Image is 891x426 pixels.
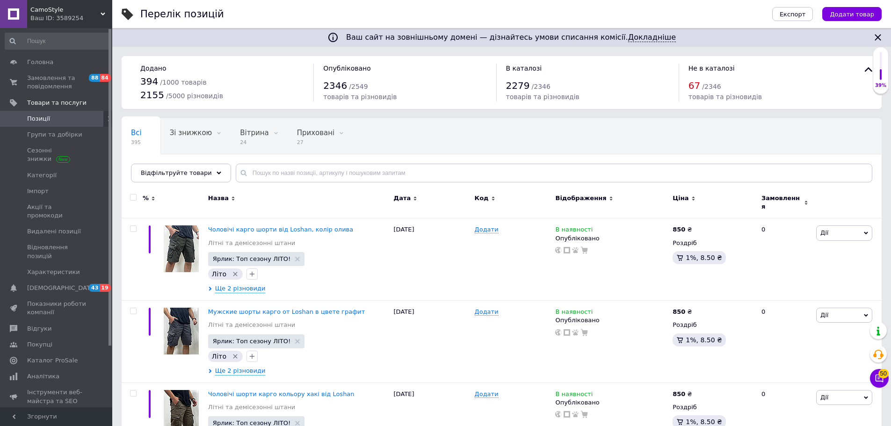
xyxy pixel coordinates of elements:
[673,194,688,202] span: Ціна
[761,194,802,211] span: Замовлення
[673,239,753,247] div: Роздріб
[555,398,668,407] div: Опубліковано
[215,284,266,293] span: Ще 2 різновиди
[27,388,87,405] span: Інструменти веб-майстра та SEO
[208,226,353,233] a: Чоловічі карго шорти від Loshan, колір олива
[688,93,762,101] span: товарів та різновидів
[506,80,530,91] span: 2279
[208,403,295,412] a: Літні та демісезонні штани
[780,11,806,18] span: Експорт
[27,58,53,66] span: Головна
[297,139,335,146] span: 27
[756,218,814,301] div: 0
[164,308,199,354] img: Чоловічі шорти карго від Loshan в кольорі графіт
[140,65,166,72] span: Додано
[213,420,290,426] span: Ярлик: Топ сезону ЛІТО!
[555,316,668,325] div: Опубліковано
[131,129,142,137] span: Всі
[27,146,87,163] span: Сезонні знижки
[208,239,295,247] a: Літні та демісезонні штани
[170,129,212,137] span: Зі знижкою
[555,194,606,202] span: Відображення
[160,79,206,86] span: / 1000 товарів
[131,164,180,173] span: Опубліковані
[27,171,57,180] span: Категорії
[323,93,397,101] span: товарів та різновидів
[208,308,365,315] a: Мужские шорты карго от Loshan в цвете графит
[27,300,87,317] span: Показники роботи компанії
[27,130,82,139] span: Групи та добірки
[89,74,100,82] span: 88
[27,99,87,107] span: Товари та послуги
[820,229,828,236] span: Дії
[756,301,814,383] div: 0
[100,284,110,292] span: 19
[555,226,593,236] span: В наявності
[27,356,78,365] span: Каталог ProSale
[475,308,499,316] span: Додати
[323,80,347,91] span: 2346
[240,129,268,137] span: Вітрина
[702,83,721,90] span: / 2346
[236,164,872,182] input: Пошук по назві позиції, артикулу і пошуковим запитам
[830,11,874,18] span: Додати товар
[323,65,371,72] span: Опубліковано
[673,321,753,329] div: Роздріб
[555,308,593,318] span: В наявності
[394,194,411,202] span: Дата
[555,234,668,243] div: Опубліковано
[686,254,722,261] span: 1%, 8.50 ₴
[555,390,593,400] span: В наявності
[673,226,685,233] b: 850
[673,390,685,397] b: 850
[212,353,226,360] span: Літо
[686,336,722,344] span: 1%, 8.50 ₴
[143,194,149,202] span: %
[166,92,223,100] span: / 5000 різновидів
[140,9,224,19] div: Перелік позицій
[208,321,295,329] a: Літні та демісезонні штани
[27,243,87,260] span: Відновлення позицій
[30,6,101,14] span: CamoStyle
[506,65,542,72] span: В каталозі
[872,32,884,43] svg: Закрити
[475,390,499,398] span: Додати
[131,139,142,146] span: 395
[475,194,489,202] span: Код
[215,367,266,375] span: Ще 2 різновиди
[27,203,87,220] span: Акції та промокоди
[27,187,49,195] span: Імпорт
[30,14,112,22] div: Ваш ID: 3589254
[688,65,735,72] span: Не в каталозі
[5,33,110,50] input: Пошук
[208,194,229,202] span: Назва
[391,301,472,383] div: [DATE]
[820,394,828,401] span: Дії
[27,268,80,276] span: Характеристики
[27,227,81,236] span: Видалені позиції
[820,311,828,318] span: Дії
[349,83,368,90] span: / 2549
[27,74,87,91] span: Замовлення та повідомлення
[688,80,700,91] span: 67
[240,139,268,146] span: 24
[475,226,499,233] span: Додати
[27,340,52,349] span: Покупці
[141,169,212,176] span: Відфільтруйте товари
[89,284,100,292] span: 43
[673,390,692,398] div: ₴
[673,403,753,412] div: Роздріб
[232,353,239,360] svg: Видалити мітку
[212,270,226,278] span: Літо
[208,390,355,397] a: Чоловічі шорти карго кольору хакі від Loshan
[27,325,51,333] span: Відгуки
[532,83,551,90] span: / 2346
[873,82,888,89] div: 39%
[140,76,158,87] span: 394
[297,129,335,137] span: Приховані
[673,308,685,315] b: 850
[628,33,676,42] a: Докладніше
